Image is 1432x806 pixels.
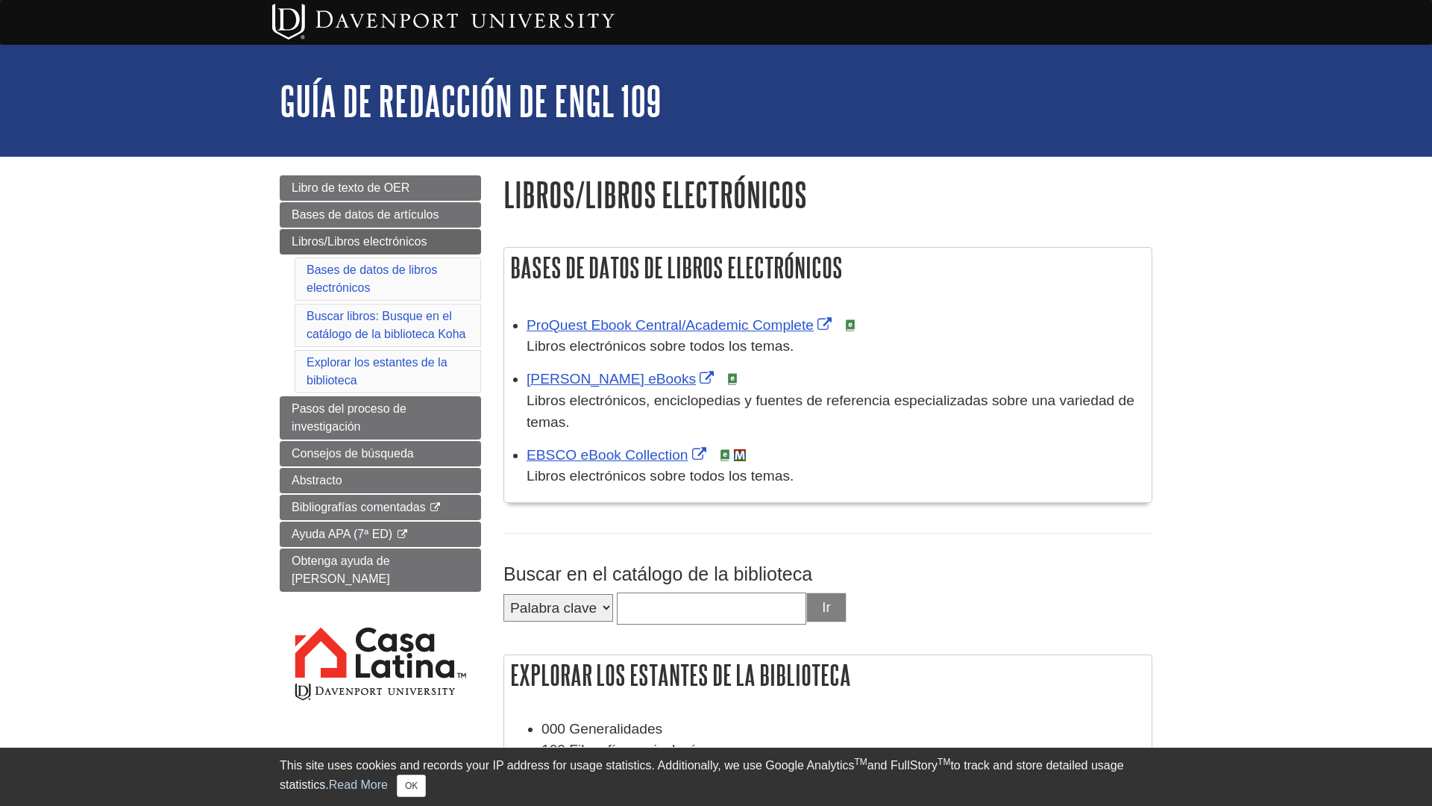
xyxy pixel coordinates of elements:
span: Obtenga ayuda de [PERSON_NAME] [292,554,390,585]
span: Pasos del proceso de investigación [292,402,406,433]
a: Guía de redacción de ENGL 109 [280,78,662,124]
span: Consejos de búsqueda [292,447,414,460]
input: Type search term [617,593,806,625]
p: Libros electrónicos sobre todos los temas. [527,336,1144,357]
span: Bases de datos de artículos [292,208,439,221]
a: Link opens in new window [527,317,835,333]
a: Libro de texto de OER [280,175,481,201]
span: Libros/Libros electrónicos [292,235,427,248]
span: Libro de texto de OER [292,181,409,194]
p: Libros electrónicos sobre todos los temas. [527,466,1144,487]
img: e-Book [844,319,856,331]
button: Close [397,775,426,797]
li: 100 Filosofía y psicología [541,740,1144,761]
sup: TM [854,757,867,767]
a: Bibliografías comentadas [280,495,481,520]
h1: Libros/Libros electrónicos [503,175,1152,213]
a: Libros/Libros electrónicos [280,229,481,254]
i: This link opens in a new window [429,503,442,513]
a: Consejos de búsqueda [280,441,481,466]
span: Abstracto [292,474,342,487]
a: Link opens in new window [527,371,717,387]
i: This link opens in a new window [396,530,409,540]
div: Guide Page Menu [280,175,481,728]
img: e-Book [719,449,731,461]
a: Obtenga ayuda de [PERSON_NAME] [280,549,481,592]
a: Ayuda APA (7ª ED) [280,522,481,547]
img: e-Book [726,373,738,385]
a: Read More [329,778,388,791]
a: Bases de datos de libros electrónicos [307,263,437,294]
button: Ir [806,593,846,622]
a: Buscar libros: Busque en el catálogo de la biblioteca Koha [307,310,466,340]
a: Abstracto [280,468,481,493]
span: Ayuda APA (7ª ED) [292,528,392,540]
a: Link opens in new window [527,447,710,463]
a: Bases de datos de artículos [280,202,481,228]
h2: Explorar los estantes de la biblioteca [504,655,1152,695]
img: Davenport University [272,4,615,40]
img: MeL (Michigan electronic Library) [734,449,746,461]
li: 000 Generalidades [541,719,1144,740]
span: Bibliografías comentadas [292,501,426,513]
h2: Bases de datos de libros electrónicos [504,248,1152,287]
a: Pasos del proceso de investigación [280,396,481,440]
a: Explorar los estantes de la biblioteca [307,356,447,387]
div: This site uses cookies and records your IP address for usage statistics. Additionally, we use Goo... [280,757,1152,797]
p: Libros electrónicos, enciclopedias y fuentes de referencia especializadas sobre una variedad de t... [527,390,1144,434]
sup: TM [938,757,950,767]
h3: Buscar en el catálogo de la biblioteca [503,563,1152,585]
